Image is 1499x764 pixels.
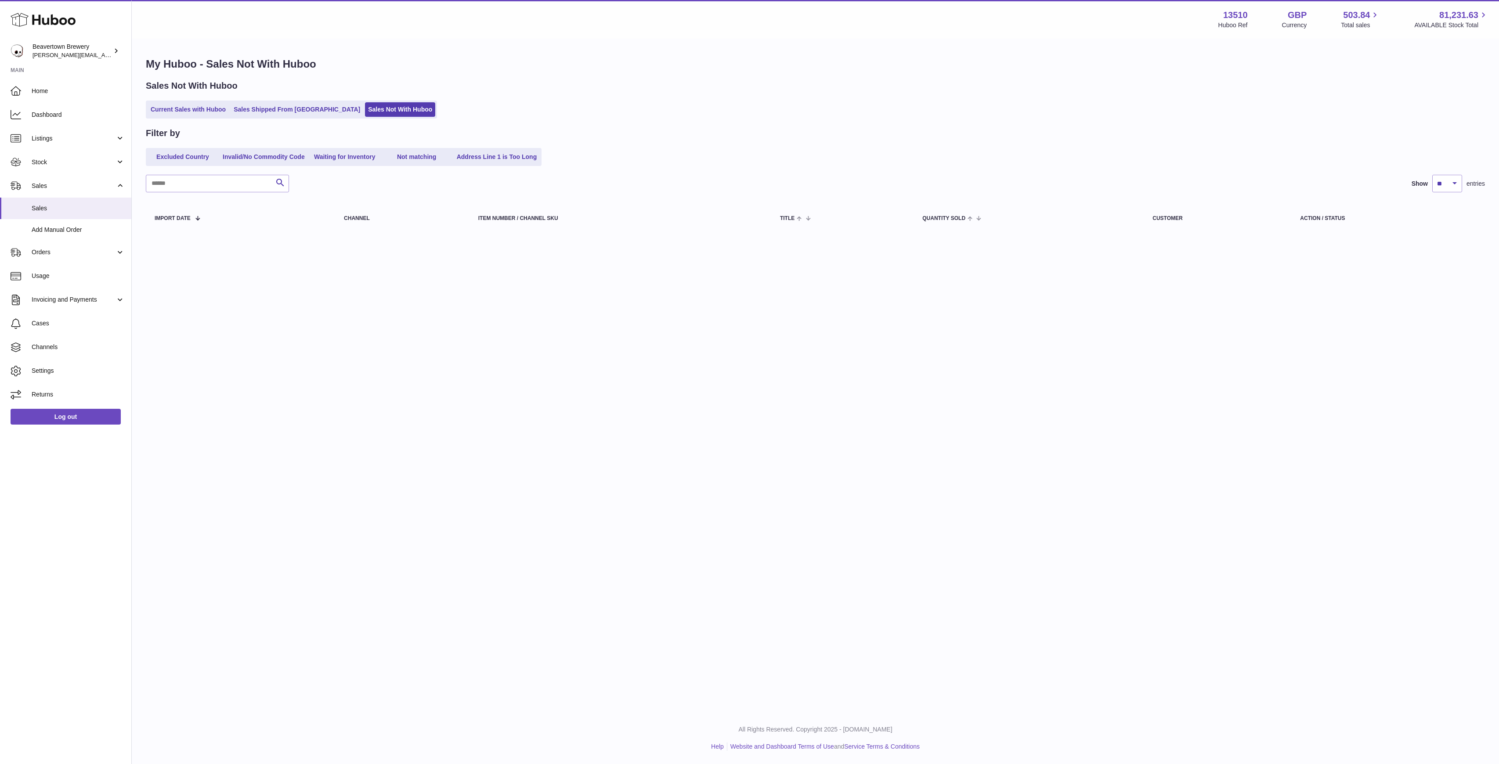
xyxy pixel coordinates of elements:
a: Website and Dashboard Terms of Use [730,743,834,750]
div: Customer [1152,216,1282,221]
a: Help [711,743,724,750]
span: Import date [155,216,191,221]
a: Service Terms & Conditions [844,743,920,750]
span: 503.84 [1343,9,1370,21]
p: All Rights Reserved. Copyright 2025 - [DOMAIN_NAME] [139,725,1492,734]
a: Invalid/No Commodity Code [220,150,308,164]
span: entries [1466,180,1485,188]
span: Cases [32,319,125,328]
span: [PERSON_NAME][EMAIL_ADDRESS][PERSON_NAME][DOMAIN_NAME] [33,51,223,58]
div: Huboo Ref [1218,21,1248,29]
span: AVAILABLE Stock Total [1414,21,1488,29]
div: Currency [1282,21,1307,29]
span: Usage [32,272,125,280]
span: Add Manual Order [32,226,125,234]
div: Item Number / Channel SKU [478,216,762,221]
a: Sales Not With Huboo [365,102,435,117]
span: Title [780,216,795,221]
a: 81,231.63 AVAILABLE Stock Total [1414,9,1488,29]
strong: GBP [1288,9,1307,21]
span: Dashboard [32,111,125,119]
span: 81,231.63 [1439,9,1478,21]
li: and [727,742,920,751]
span: Home [32,87,125,95]
span: Listings [32,134,116,143]
h2: Filter by [146,127,180,139]
span: Orders [32,248,116,256]
a: Not matching [382,150,452,164]
a: Address Line 1 is Too Long [454,150,540,164]
img: Matthew.McCormack@beavertownbrewery.co.uk [11,44,24,58]
span: Quantity Sold [922,216,965,221]
a: Current Sales with Huboo [148,102,229,117]
label: Show [1412,180,1428,188]
span: Settings [32,367,125,375]
span: Invoicing and Payments [32,296,116,304]
a: 503.84 Total sales [1341,9,1380,29]
h1: My Huboo - Sales Not With Huboo [146,57,1485,71]
span: Sales [32,182,116,190]
span: Channels [32,343,125,351]
h2: Sales Not With Huboo [146,80,238,92]
div: Channel [344,216,461,221]
span: Total sales [1341,21,1380,29]
div: Beavertown Brewery [33,43,112,59]
a: Excluded Country [148,150,218,164]
span: Stock [32,158,116,166]
a: Log out [11,409,121,425]
div: Action / Status [1300,216,1476,221]
strong: 13510 [1223,9,1248,21]
span: Sales [32,204,125,213]
a: Sales Shipped From [GEOGRAPHIC_DATA] [231,102,363,117]
a: Waiting for Inventory [310,150,380,164]
span: Returns [32,390,125,399]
